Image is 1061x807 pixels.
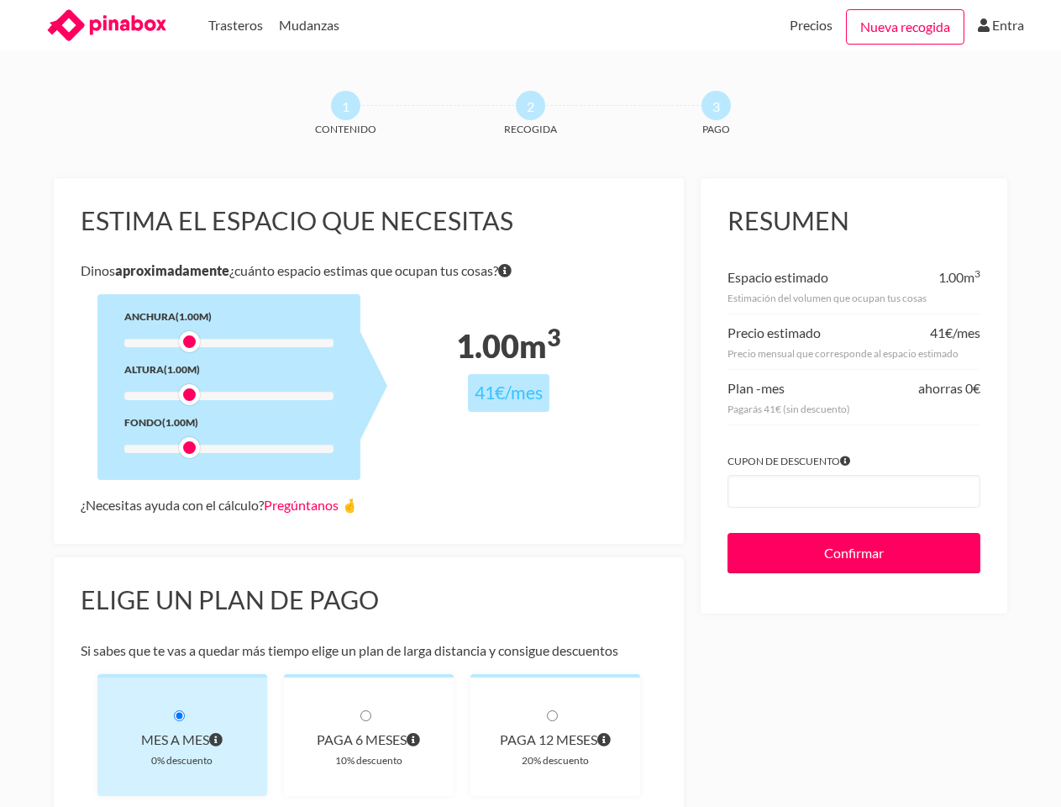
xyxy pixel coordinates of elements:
[516,91,545,120] span: 2
[497,728,613,752] div: paga 12 meses
[953,324,980,340] span: /mes
[547,323,560,351] sup: 3
[974,267,980,280] sup: 3
[727,377,785,400] div: Plan -
[176,310,212,323] span: (1.00m)
[727,205,980,237] h3: Resumen
[124,414,334,431] div: Fondo
[264,497,358,513] a: Pregúntanos 🤞
[701,91,731,120] span: 3
[311,728,427,752] div: paga 6 meses
[846,9,964,45] a: Nueva recogida
[284,120,407,138] span: Contenido
[331,91,360,120] span: 1
[498,259,512,282] span: Si tienes dudas sobre volumen exacto de tus cosas no te preocupes porque nuestro equipo te dirá e...
[124,752,240,769] div: 0% descuento
[115,262,229,278] b: aproximadamente
[918,377,980,400] div: ahorras 0€
[456,327,519,365] span: 1.00
[81,205,658,237] h3: Estima el espacio que necesitas
[597,728,611,752] span: Pagas cada 12 meses por el volumen que ocupan tus cosas. El precio incluye el descuento de 20% y ...
[938,269,964,285] span: 1.00
[727,289,980,307] div: Estimación del volumen que ocupan tus cosas
[964,269,980,285] span: m
[81,493,658,517] div: ¿Necesitas ayuda con el cálculo?
[930,324,953,340] span: 41€
[81,584,658,616] h3: Elige un plan de pago
[727,452,980,470] label: Cupon de descuento
[727,266,828,289] div: Espacio estimado
[505,382,543,403] span: /mes
[727,321,821,345] div: Precio estimado
[124,361,334,378] div: Altura
[727,345,980,362] div: Precio mensual que corresponde al espacio estimado
[654,120,778,138] span: Pago
[164,363,200,376] span: (1.00m)
[727,400,980,418] div: Pagarás 41€ (sin descuento)
[81,259,658,282] p: Dinos ¿cuánto espacio estimas que ocupan tus cosas?
[162,416,198,429] span: (1.00m)
[469,120,592,138] span: Recogida
[311,752,427,769] div: 10% descuento
[209,728,223,752] span: Pagas al principio de cada mes por el volumen que ocupan tus cosas. A diferencia de otros planes ...
[497,752,613,769] div: 20% descuento
[81,639,658,662] p: Si sabes que te vas a quedar más tiempo elige un plan de larga distancia y consigue descuentos
[124,728,240,752] div: Mes a mes
[519,327,560,365] span: m
[840,452,850,470] span: Si tienes algún cupón introdúcelo para aplicar el descuento
[475,382,505,403] span: 41€
[407,728,420,752] span: Pagas cada 6 meses por el volumen que ocupan tus cosas. El precio incluye el descuento de 10% y e...
[727,533,980,573] input: Confirmar
[761,380,785,396] span: mes
[124,308,334,325] div: Anchura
